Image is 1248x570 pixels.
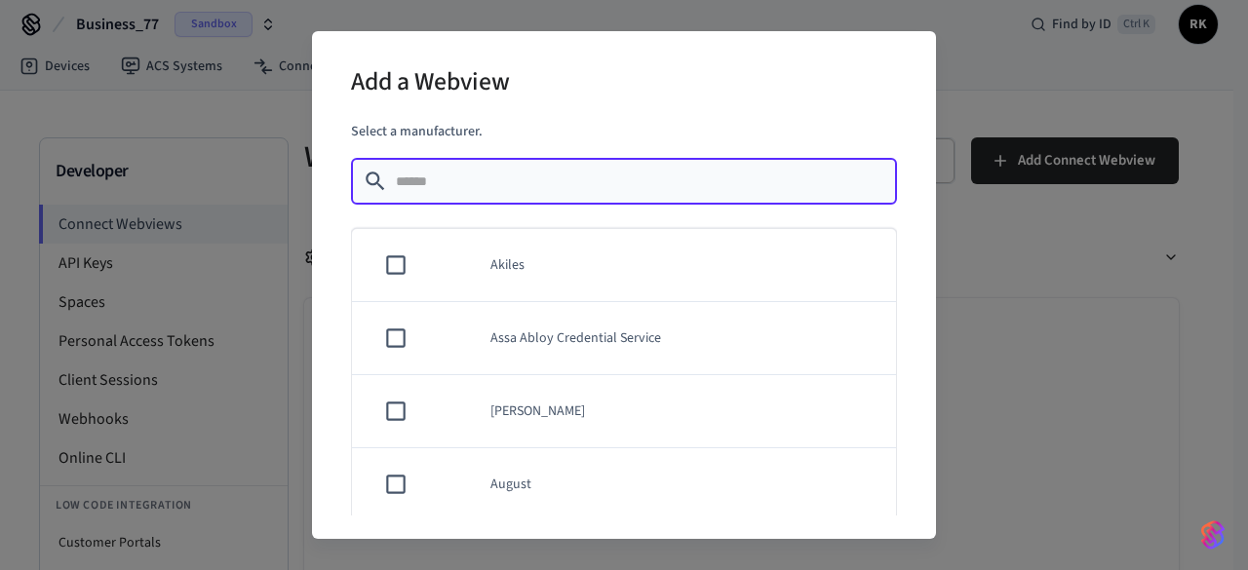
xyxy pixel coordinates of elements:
[467,448,896,521] td: August
[467,375,896,448] td: [PERSON_NAME]
[1201,519,1225,551] img: SeamLogoGradient.69752ec5.svg
[467,229,896,302] td: Akiles
[351,55,510,114] h2: Add a Webview
[467,302,896,375] td: Assa Abloy Credential Service
[351,122,897,142] p: Select a manufacturer.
